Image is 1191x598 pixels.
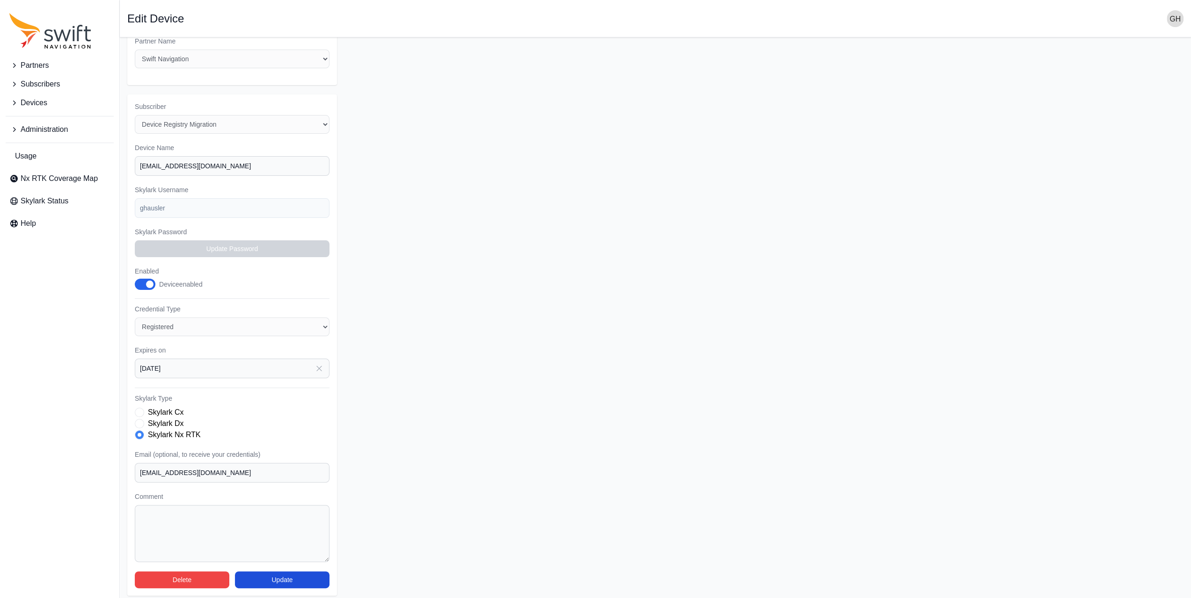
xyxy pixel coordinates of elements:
label: Skylark Type [135,394,329,403]
label: Device Name [135,143,329,152]
span: Help [21,218,36,229]
label: Expires on [135,346,329,355]
button: Devices [6,94,114,112]
label: Partner Name [135,36,329,46]
span: Administration [21,124,68,135]
input: YYYY-MM-DD [135,359,329,378]
label: Comment [135,492,329,501]
div: Device enabled [159,280,203,289]
a: Nx RTK Coverage Map [6,169,114,188]
label: Credential Type [135,304,329,314]
button: Update [235,571,329,588]
a: Help [6,214,114,233]
span: Usage [15,151,37,162]
input: example-user [135,198,329,218]
span: Devices [21,97,47,108]
select: Partner Name [135,50,329,68]
button: Subscribers [6,75,114,94]
span: Nx RTK Coverage Map [21,173,98,184]
button: Update Password [135,240,329,257]
label: Skylark Username [135,185,329,195]
span: Subscribers [21,79,60,90]
button: Partners [6,56,114,75]
label: Email (optional, to receive your credentials) [135,450,329,459]
div: Skylark Type [135,407,329,440]
label: Subscriber [135,102,329,111]
span: Skylark Status [21,195,68,207]
a: Usage [6,147,114,166]
a: Skylark Status [6,192,114,210]
select: Subscriber [135,115,329,134]
img: user photo [1167,10,1184,27]
label: Skylark Nx RTK [148,429,201,440]
button: Administration [6,120,114,139]
label: Skylark Cx [148,407,183,418]
label: Skylark Dx [148,418,183,429]
h1: Edit Device [127,13,184,24]
button: Delete [135,571,229,588]
label: Skylark Password [135,227,329,237]
span: Partners [21,60,49,71]
label: Enabled [135,267,212,276]
input: Device #01 [135,156,329,176]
